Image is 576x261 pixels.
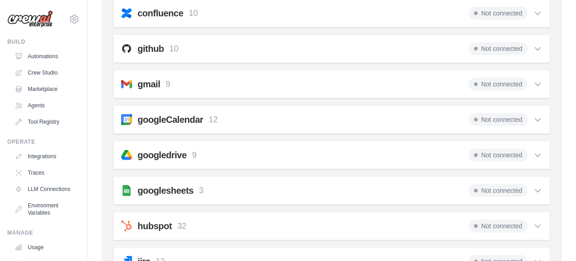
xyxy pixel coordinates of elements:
[138,220,172,232] h2: hubspot
[11,166,80,180] a: Traces
[11,82,80,96] a: Marketplace
[138,113,203,126] h2: googleCalendar
[7,229,80,236] div: Manage
[192,149,197,161] p: 9
[169,43,178,55] p: 10
[199,185,204,197] p: 3
[121,150,132,161] img: googledrive.svg
[7,138,80,146] div: Operate
[121,114,132,125] img: googleCalendar.svg
[469,149,528,161] span: Not connected
[11,98,80,113] a: Agents
[11,65,80,80] a: Crew Studio
[138,7,184,20] h2: confluence
[469,42,528,55] span: Not connected
[189,7,198,20] p: 10
[7,38,80,45] div: Build
[177,220,186,232] p: 32
[469,7,528,20] span: Not connected
[121,185,132,196] img: googlesheets.svg
[7,10,53,28] img: Logo
[11,198,80,220] a: Environment Variables
[469,220,528,232] span: Not connected
[11,115,80,129] a: Tool Registry
[121,79,132,90] img: gmail.svg
[138,78,160,90] h2: gmail
[138,149,187,161] h2: googledrive
[121,221,132,231] img: hubspot.svg
[11,182,80,196] a: LLM Connections
[138,184,194,197] h2: googlesheets
[469,113,528,126] span: Not connected
[11,49,80,64] a: Automations
[121,43,132,54] img: github.svg
[138,42,164,55] h2: github
[121,8,132,19] img: confluence.svg
[469,184,528,197] span: Not connected
[166,78,170,90] p: 9
[11,149,80,164] a: Integrations
[209,114,218,126] p: 12
[11,240,80,255] a: Usage
[469,78,528,90] span: Not connected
